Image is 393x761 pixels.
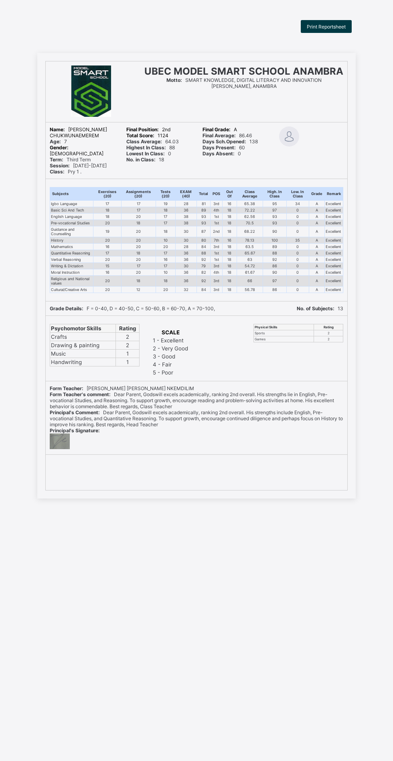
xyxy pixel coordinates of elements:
b: No. of Subjects: [297,305,334,311]
td: History [50,237,93,243]
td: 2 [314,330,343,336]
td: Mathematics [50,243,93,250]
td: 70.5 [237,220,263,226]
td: 90 [263,269,286,275]
td: 17 [156,262,175,269]
b: Class Average: [126,138,162,144]
td: 20 [93,256,121,262]
td: 0 [286,269,309,275]
td: 0 [286,243,309,250]
td: 0 [286,262,309,269]
td: 2 [115,341,139,349]
td: 16 [156,256,175,262]
td: A [309,262,324,269]
span: A [203,126,237,132]
td: 18 [156,226,175,237]
td: A [309,275,324,286]
td: 1st [211,213,223,220]
b: Principal's Signature: [50,427,100,433]
td: 61.67 [237,269,263,275]
b: Total Score: [126,132,154,138]
b: Form Teacher's comment: [50,391,111,397]
b: Days Absent: [203,151,235,157]
th: Subjects [50,187,93,200]
th: High. In Class [263,187,286,200]
td: 20 [156,243,175,250]
td: Moral Instruction [50,269,93,275]
td: Excellent [324,256,343,262]
td: Excellent [324,243,343,250]
b: Motto: [166,77,182,83]
th: Rating [115,324,139,332]
td: Excellent [324,237,343,243]
td: 65.38 [237,200,263,207]
td: 17 [93,250,121,256]
td: 16 [223,200,237,207]
td: 20 [93,237,121,243]
td: 1 [115,358,139,366]
td: 20 [121,213,156,220]
th: Exercises (20) [93,187,121,200]
td: 28 [175,200,196,207]
td: Games [254,336,314,342]
td: 18 [121,250,156,256]
td: 20 [156,286,175,293]
span: Print Reportsheet [307,24,346,30]
td: 0 [286,256,309,262]
th: POS [211,187,223,200]
td: 84 [197,243,211,250]
span: [PERSON_NAME], ANAMBRA [211,83,277,89]
th: Tests (20) [156,187,175,200]
td: 30 [175,237,196,243]
td: Writing & Dictation [50,262,93,269]
td: Sports [254,330,314,336]
b: Final Average: [203,132,236,138]
td: 93 [263,220,286,226]
span: F = 0-40, D = 40-50, C = 50-60, B = 60-70, A = 70-100, [50,305,215,311]
th: Low. In Class [286,187,309,200]
td: 86 [263,286,286,293]
span: [PERSON_NAME] CHUKWUNAEMEREM [50,126,107,138]
td: 3rd [211,262,223,269]
td: 3rd [211,275,223,286]
th: SCALE [152,329,188,336]
td: A [309,286,324,293]
td: 81 [197,200,211,207]
td: Quantitative Reasoning [50,250,93,256]
td: Excellent [324,250,343,256]
td: 62.56 [237,213,263,220]
td: 2 [115,332,139,341]
td: 34 [286,200,309,207]
td: Religious and National values [50,275,93,286]
span: 0 [126,151,171,157]
th: Grade [309,187,324,200]
td: 36 [175,250,196,256]
td: Pre-vocational Studies [50,220,93,226]
td: 7th [211,237,223,243]
td: 10 [156,269,175,275]
td: 65.67 [237,250,263,256]
td: 66 [237,275,263,286]
th: Class Average [237,187,263,200]
td: 35 [286,237,309,243]
th: Psychomotor Skills [50,324,116,332]
td: Excellent [324,207,343,213]
td: 4th [211,269,223,275]
td: 10 [156,237,175,243]
td: 92 [197,256,211,262]
td: 18 [223,275,237,286]
td: English Language [50,213,93,220]
td: 1st [211,220,223,226]
th: Assignments (20) [121,187,156,200]
span: 13 [297,305,343,311]
td: 18 [223,226,237,237]
td: Excellent [324,220,343,226]
td: Guidance and Counselling [50,226,93,237]
th: Rating [314,324,343,330]
td: 18 [156,275,175,286]
b: Term: [50,157,63,163]
td: 18 [223,250,237,256]
td: 4 - Fair [152,361,188,368]
td: A [309,237,324,243]
td: 16 [223,237,237,243]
